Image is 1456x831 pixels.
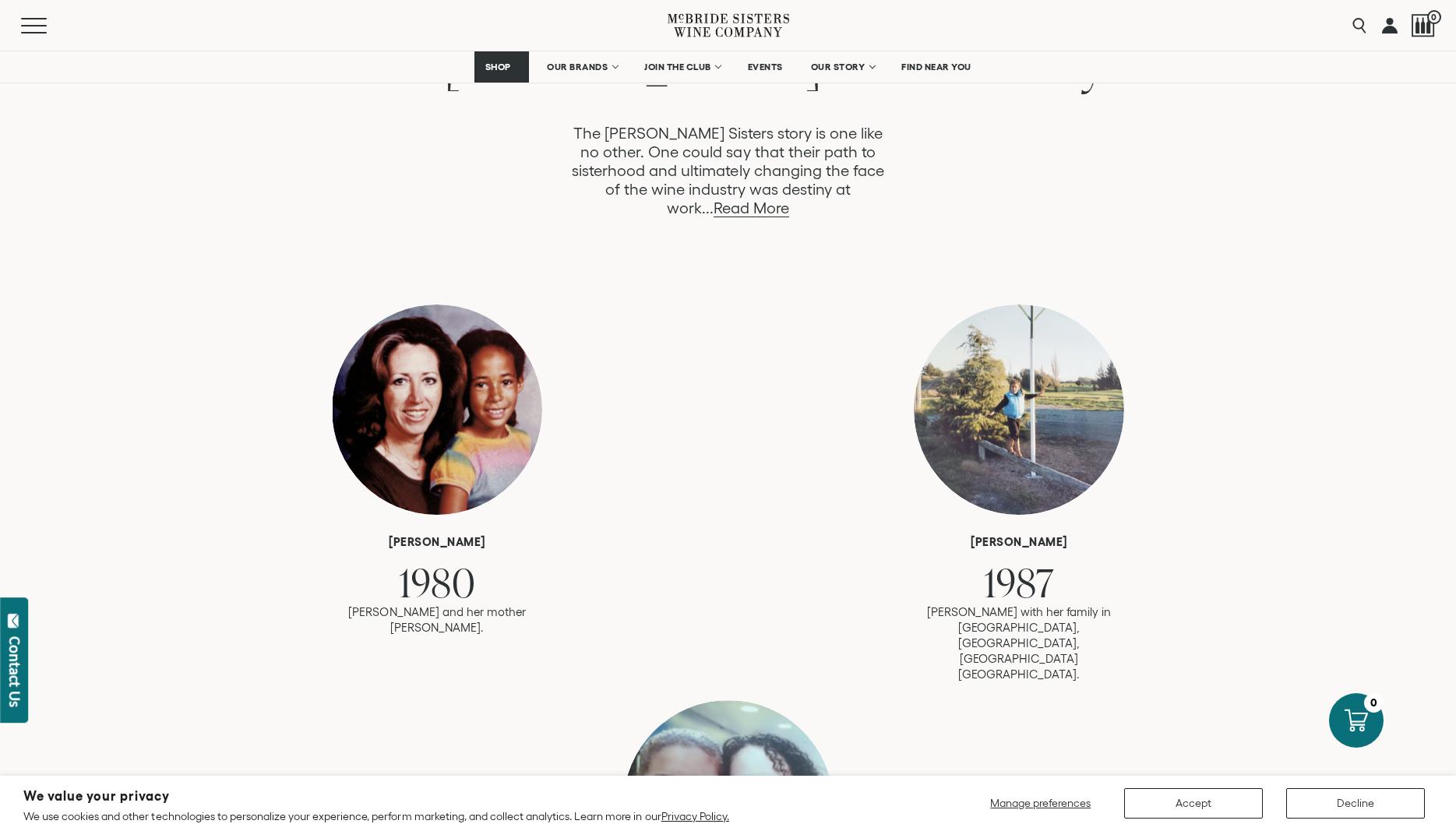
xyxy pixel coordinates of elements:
[984,555,1054,609] span: 1987
[634,51,730,83] a: JOIN THE CLUB
[320,535,554,549] h6: [PERSON_NAME]
[485,62,511,72] span: SHOP
[891,51,982,83] a: FIND NEAR YOU
[714,199,789,217] a: Read More
[661,810,729,822] a: Privacy Policy.
[320,604,554,636] p: [PERSON_NAME] and her mother [PERSON_NAME].
[902,535,1136,549] h6: [PERSON_NAME]
[902,604,1136,682] p: [PERSON_NAME] with her family in [GEOGRAPHIC_DATA], [GEOGRAPHIC_DATA], [GEOGRAPHIC_DATA] [GEOGRAP...
[547,62,608,72] span: OUR BRANDS
[399,555,476,609] span: 1980
[21,18,77,33] button: Mobile Menu Trigger
[738,51,793,83] a: EVENTS
[901,62,971,72] span: FIND NEAR YOU
[644,62,711,72] span: JOIN THE CLUB
[23,790,729,803] h2: We value your privacy
[1364,693,1384,713] div: 0
[1286,788,1425,819] button: Decline
[537,51,626,83] a: OUR BRANDS
[566,124,890,217] p: The [PERSON_NAME] Sisters story is one like no other. One could say that their path to sisterhood...
[990,797,1091,809] span: Manage preferences
[811,62,865,72] span: OUR STORY
[1427,10,1441,24] span: 0
[748,62,783,72] span: EVENTS
[1124,788,1263,819] button: Accept
[474,51,529,83] a: SHOP
[7,636,23,707] div: Contact Us
[801,51,884,83] a: OUR STORY
[23,809,729,823] p: We use cookies and other technologies to personalize your experience, perform marketing, and coll...
[981,788,1101,819] button: Manage preferences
